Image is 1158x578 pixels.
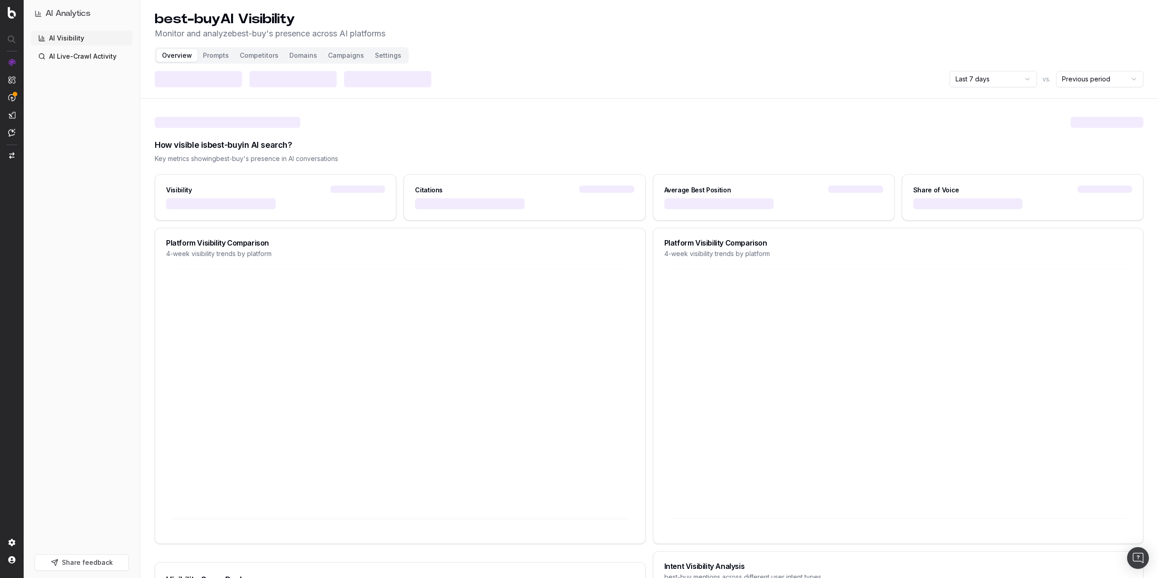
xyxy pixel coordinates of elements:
[8,111,15,119] img: Studio
[664,563,1133,570] div: Intent Visibility Analysis
[664,186,731,195] div: Average Best Position
[155,154,1143,163] div: Key metrics showing best-buy 's presence in AI conversations
[1127,547,1149,569] div: Open Intercom Messenger
[8,129,15,136] img: Assist
[913,186,959,195] div: Share of Voice
[1042,75,1051,84] span: vs.
[31,31,132,45] a: AI Visibility
[9,152,15,159] img: Switch project
[664,239,1133,246] div: Platform Visibility Comparison
[369,49,407,62] button: Settings
[234,49,284,62] button: Competitors
[166,249,634,258] div: 4-week visibility trends by platform
[8,59,15,66] img: Analytics
[46,7,91,20] h1: AI Analytics
[284,49,323,62] button: Domains
[323,49,369,62] button: Campaigns
[35,7,129,20] button: AI Analytics
[155,27,385,40] p: Monitor and analyze best-buy 's presence across AI platforms
[166,239,634,246] div: Platform Visibility Comparison
[8,7,16,19] img: Botify logo
[8,556,15,563] img: My account
[197,49,234,62] button: Prompts
[157,49,197,62] button: Overview
[35,554,129,571] button: Share feedback
[664,249,1133,258] div: 4-week visibility trends by platform
[31,49,132,64] a: AI Live-Crawl Activity
[166,186,192,195] div: Visibility
[415,186,443,195] div: Citations
[8,539,15,546] img: Setting
[155,11,385,27] h1: best-buy AI Visibility
[8,76,15,84] img: Intelligence
[155,139,1143,151] div: How visible is best-buy in AI search?
[8,94,15,101] img: Activation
